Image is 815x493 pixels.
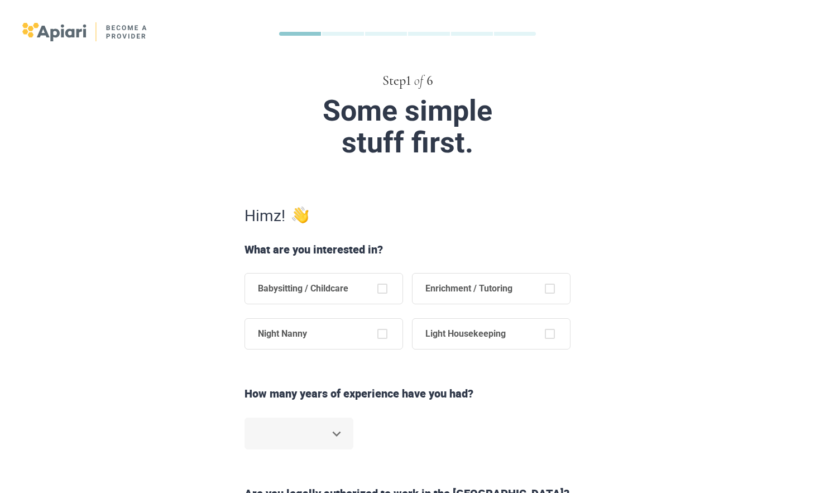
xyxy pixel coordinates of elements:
[292,207,309,223] img: undo
[244,273,362,304] span: Babysitting / Childcare
[414,74,423,88] span: of
[240,204,575,226] div: Hi mz !
[244,418,353,449] div: ​
[240,242,575,258] div: What are you interested in?
[144,95,671,159] div: Some simple stuff first.
[240,386,575,402] div: How many years of experience have you had ?
[122,71,693,90] div: Step 1 6
[412,273,526,304] span: Enrichment / Tutoring
[22,22,148,41] img: logo
[244,318,320,350] span: Night Nanny
[412,318,519,350] span: Light Housekeeping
